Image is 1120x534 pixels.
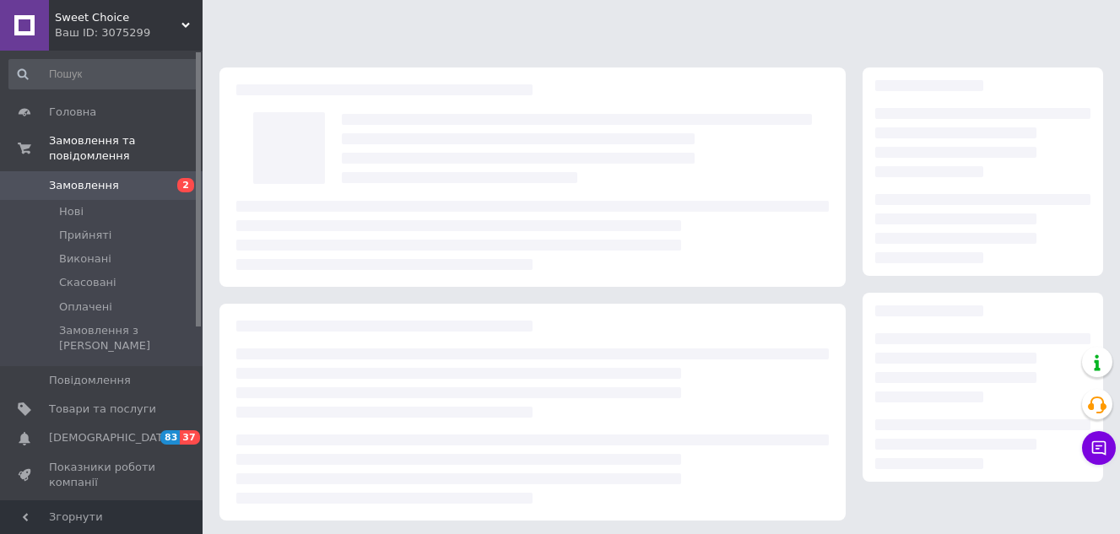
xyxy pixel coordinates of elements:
span: Оплачені [59,299,112,315]
span: 83 [160,430,180,445]
span: Нові [59,204,84,219]
button: Чат з покупцем [1082,431,1116,465]
span: Повідомлення [49,373,131,388]
span: Виконані [59,251,111,267]
input: Пошук [8,59,199,89]
span: Прийняті [59,228,111,243]
span: 2 [177,178,194,192]
span: Товари та послуги [49,402,156,417]
span: Скасовані [59,275,116,290]
span: Sweet Choice [55,10,181,25]
div: Ваш ID: 3075299 [55,25,203,40]
span: Замовлення [49,178,119,193]
span: Замовлення та повідомлення [49,133,203,164]
span: Замовлення з [PERSON_NAME] [59,323,197,353]
span: [DEMOGRAPHIC_DATA] [49,430,174,445]
span: Головна [49,105,96,120]
span: 37 [180,430,199,445]
span: Показники роботи компанії [49,460,156,490]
